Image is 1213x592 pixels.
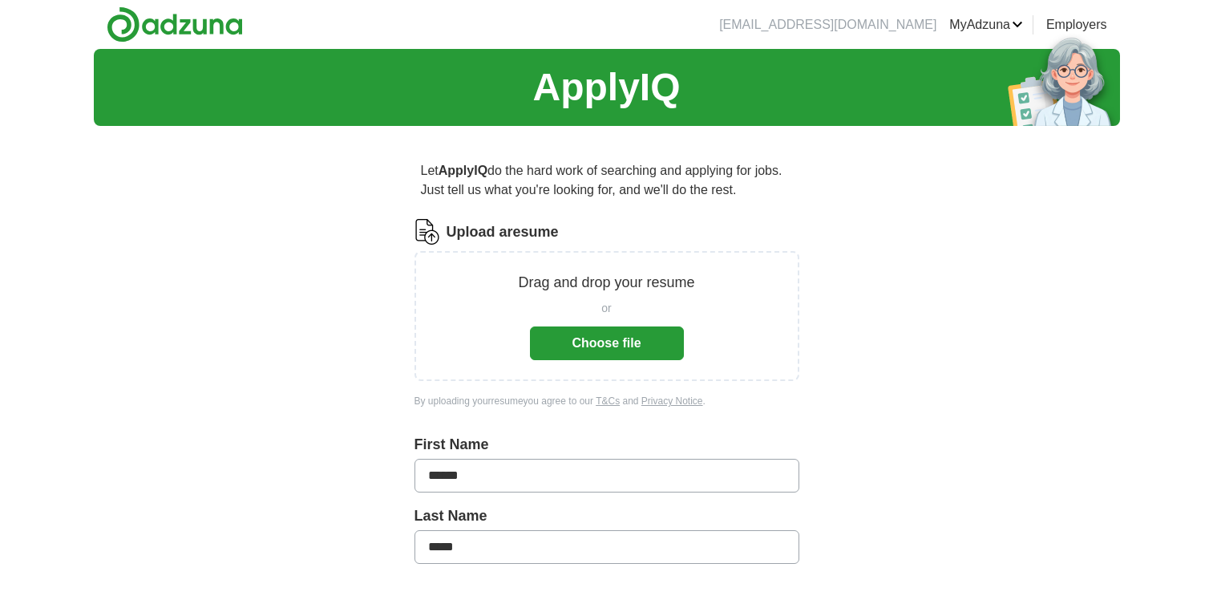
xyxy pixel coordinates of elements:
[949,15,1023,34] a: MyAdzuna
[641,395,703,407] a: Privacy Notice
[1046,15,1107,34] a: Employers
[518,272,694,294] p: Drag and drop your resume
[719,15,936,34] li: [EMAIL_ADDRESS][DOMAIN_NAME]
[414,394,799,408] div: By uploading your resume you agree to our and .
[532,59,680,116] h1: ApplyIQ
[596,395,620,407] a: T&Cs
[530,326,684,360] button: Choose file
[107,6,243,43] img: Adzuna logo
[414,219,440,245] img: CV Icon
[414,155,799,206] p: Let do the hard work of searching and applying for jobs. Just tell us what you're looking for, an...
[414,434,799,456] label: First Name
[439,164,487,177] strong: ApplyIQ
[447,221,559,243] label: Upload a resume
[601,300,611,317] span: or
[414,505,799,527] label: Last Name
